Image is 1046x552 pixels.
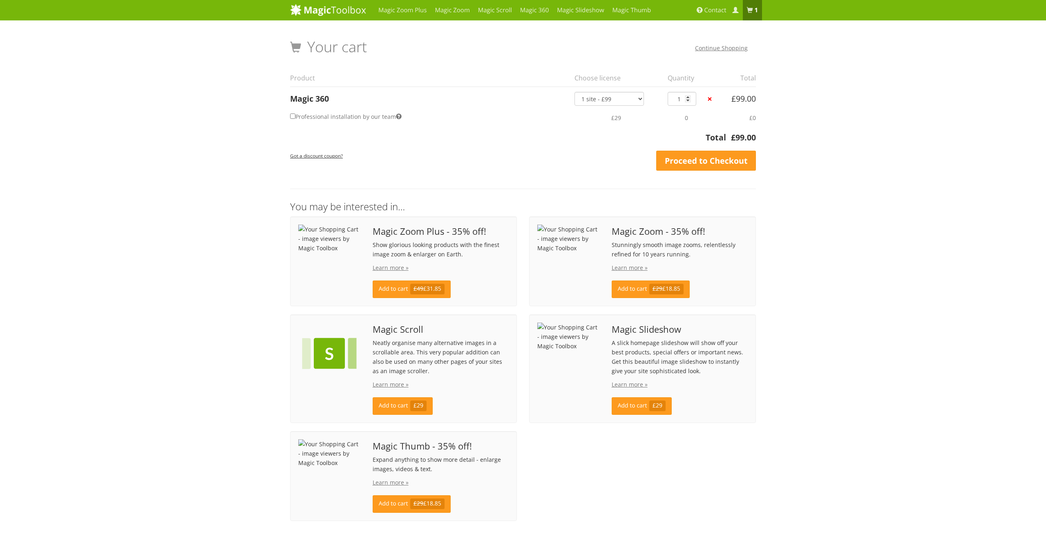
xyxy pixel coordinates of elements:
[649,284,684,294] span: £18.85
[612,264,648,272] a: Learn more »
[695,44,748,52] a: Continue Shopping
[290,201,756,212] h3: You may be interested in…
[721,69,756,87] th: Total
[612,240,748,259] p: Stunningly smooth image zooms, relentlessly refined for 10 years running.
[410,284,445,294] span: £31.85
[290,69,570,87] th: Product
[373,455,509,474] p: Expand anything to show more detail - enlarge images, videos & text.
[373,495,451,513] a: Add to cart£29£18.85
[290,131,726,148] th: Total
[410,499,445,509] span: £18.85
[612,397,672,415] a: Add to cart£29
[373,227,509,236] span: Magic Zoom Plus - 35% off!
[373,479,409,486] a: Learn more »
[373,264,409,272] a: Learn more »
[731,93,756,104] bdi: 99.00
[290,93,329,104] a: Magic 360
[706,95,714,103] a: ×
[373,397,433,415] a: Add to cart£29
[410,401,427,411] span: £29
[754,6,758,14] b: 1
[537,225,599,253] img: Your Shopping Cart - image viewers by Magic Toolbox
[290,152,343,159] small: Got a discount coupon?
[663,106,706,129] td: 0
[290,111,402,122] label: Professional installation by our team
[731,132,756,143] bdi: 99.00
[731,93,736,104] span: £
[373,325,509,334] span: Magic Scroll
[612,280,690,298] a: Add to cart£29£18.85
[298,439,360,467] img: Your Shopping Cart - image viewers by Magic Toolbox
[663,69,706,87] th: Quantity
[298,225,360,253] img: Your Shopping Cart - image viewers by Magic Toolbox
[653,285,662,293] s: £29
[612,227,748,236] span: Magic Zoom - 35% off!
[373,280,451,298] a: Add to cart£49£31.85
[704,6,726,14] span: Contact
[612,381,648,388] a: Learn more »
[612,325,748,334] span: Magic Slideshow
[290,4,366,16] img: MagicToolbox.com - Image tools for your website
[373,338,509,376] p: Neatly organise many alternative images in a scrollable area. This very popular addition can also...
[413,500,423,507] s: £29
[373,441,509,451] span: Magic Thumb - 35% off!
[570,106,663,129] td: £29
[749,114,756,122] span: £0
[290,39,367,55] h1: Your cart
[649,401,666,411] span: £29
[290,114,295,119] input: Professional installation by our team
[298,323,360,385] img: Your Shopping Cart - image viewers by Magic Toolbox
[668,92,696,106] input: Qty
[373,381,409,388] a: Learn more »
[373,240,509,259] p: Show glorious looking products with the finest image zoom & enlarger on Earth.
[731,132,735,143] span: £
[612,338,748,376] p: A slick homepage slideshow will show off your best products, special offers or important news. Ge...
[290,149,343,162] a: Got a discount coupon?
[570,69,663,87] th: Choose license
[413,285,423,293] s: £49
[656,151,756,171] a: Proceed to Checkout
[537,323,599,351] img: Your Shopping Cart - image viewers by Magic Toolbox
